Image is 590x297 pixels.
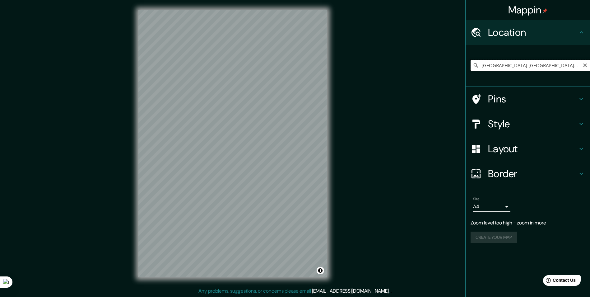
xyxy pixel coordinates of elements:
canvas: Map [138,10,327,277]
div: . [390,287,391,295]
h4: Border [488,167,578,180]
div: Location [466,20,590,45]
button: Toggle attribution [317,267,324,274]
h4: Location [488,26,578,39]
h4: Style [488,118,578,130]
h4: Pins [488,93,578,105]
a: [EMAIL_ADDRESS][DOMAIN_NAME] [312,288,389,294]
div: Pins [466,87,590,111]
input: Pick your city or area [471,60,590,71]
iframe: Help widget launcher [535,273,583,290]
div: Border [466,161,590,186]
img: pin-icon.png [542,8,547,13]
label: Size [473,196,480,202]
p: Zoom level too high - zoom in more [471,219,585,227]
button: Clear [583,62,588,68]
div: . [391,287,392,295]
div: Style [466,111,590,136]
p: Any problems, suggestions, or concerns please email . [198,287,390,295]
div: A4 [473,202,510,212]
h4: Layout [488,143,578,155]
h4: Mappin [508,4,548,16]
div: Layout [466,136,590,161]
